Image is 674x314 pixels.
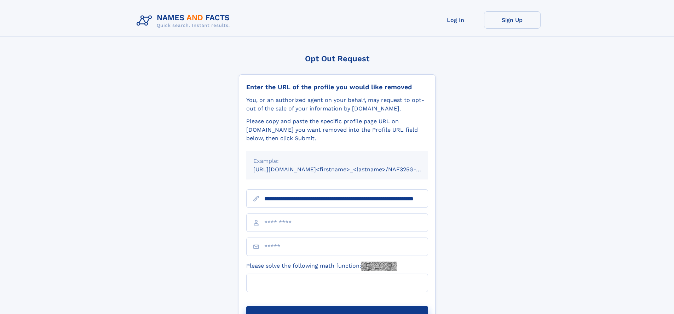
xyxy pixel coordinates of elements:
div: Please copy and paste the specific profile page URL on [DOMAIN_NAME] you want removed into the Pr... [246,117,428,143]
div: Opt Out Request [239,54,436,63]
a: Log In [427,11,484,29]
label: Please solve the following math function: [246,262,397,271]
small: [URL][DOMAIN_NAME]<firstname>_<lastname>/NAF325G-xxxxxxxx [253,166,442,173]
div: Example: [253,157,421,165]
div: Enter the URL of the profile you would like removed [246,83,428,91]
a: Sign Up [484,11,541,29]
div: You, or an authorized agent on your behalf, may request to opt-out of the sale of your informatio... [246,96,428,113]
img: Logo Names and Facts [134,11,236,30]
